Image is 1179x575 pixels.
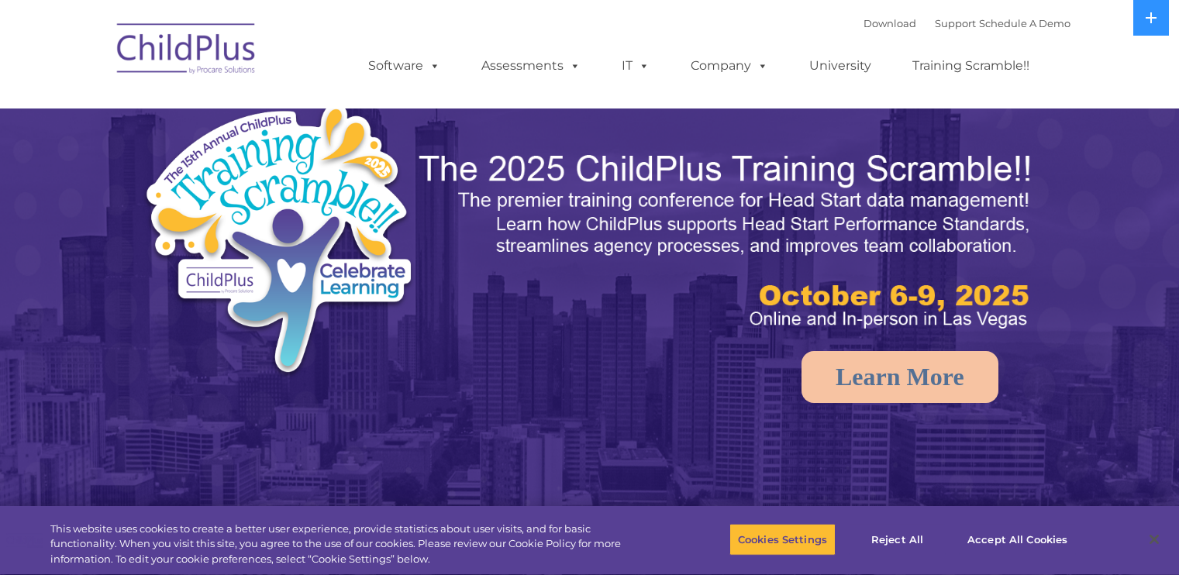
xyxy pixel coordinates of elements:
[50,522,649,567] div: This website uses cookies to create a better user experience, provide statistics about user visit...
[935,17,976,29] a: Support
[794,50,887,81] a: University
[864,17,1070,29] font: |
[802,351,998,403] a: Learn More
[864,17,916,29] a: Download
[109,12,264,90] img: ChildPlus by Procare Solutions
[729,523,836,556] button: Cookies Settings
[675,50,784,81] a: Company
[849,523,946,556] button: Reject All
[897,50,1045,81] a: Training Scramble!!
[959,523,1076,556] button: Accept All Cookies
[606,50,665,81] a: IT
[979,17,1070,29] a: Schedule A Demo
[466,50,596,81] a: Assessments
[353,50,456,81] a: Software
[1137,522,1171,556] button: Close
